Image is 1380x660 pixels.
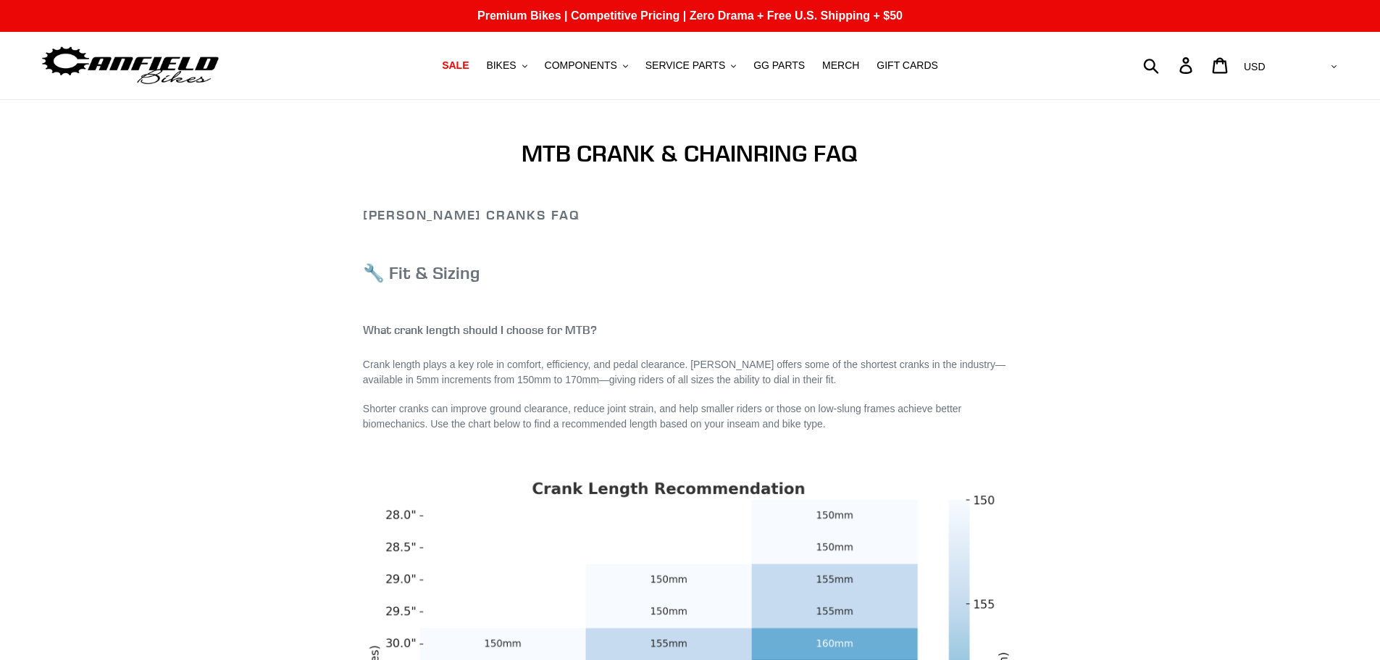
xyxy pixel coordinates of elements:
[363,262,1017,283] h3: 🔧 Fit & Sizing
[363,401,1017,432] p: Shorter cranks can improve ground clearance, reduce joint strain, and help smaller riders or thos...
[1151,49,1188,81] input: Search
[442,59,469,72] span: SALE
[363,140,1017,167] h1: MTB CRANK & CHAINRING FAQ
[435,56,476,75] a: SALE
[40,43,221,88] img: Canfield Bikes
[545,59,617,72] span: COMPONENTS
[363,323,1017,337] h4: What crank length should I choose for MTB?
[363,357,1017,388] p: Crank length plays a key role in comfort, efficiency, and pedal clearance. [PERSON_NAME] offers s...
[538,56,635,75] button: COMPONENTS
[869,56,945,75] a: GIFT CARDS
[822,59,859,72] span: MERCH
[363,207,1017,223] h2: [PERSON_NAME] Cranks FAQ
[746,56,812,75] a: GG PARTS
[753,59,805,72] span: GG PARTS
[479,56,534,75] button: BIKES
[815,56,866,75] a: MERCH
[645,59,725,72] span: SERVICE PARTS
[486,59,516,72] span: BIKES
[877,59,938,72] span: GIFT CARDS
[638,56,743,75] button: SERVICE PARTS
